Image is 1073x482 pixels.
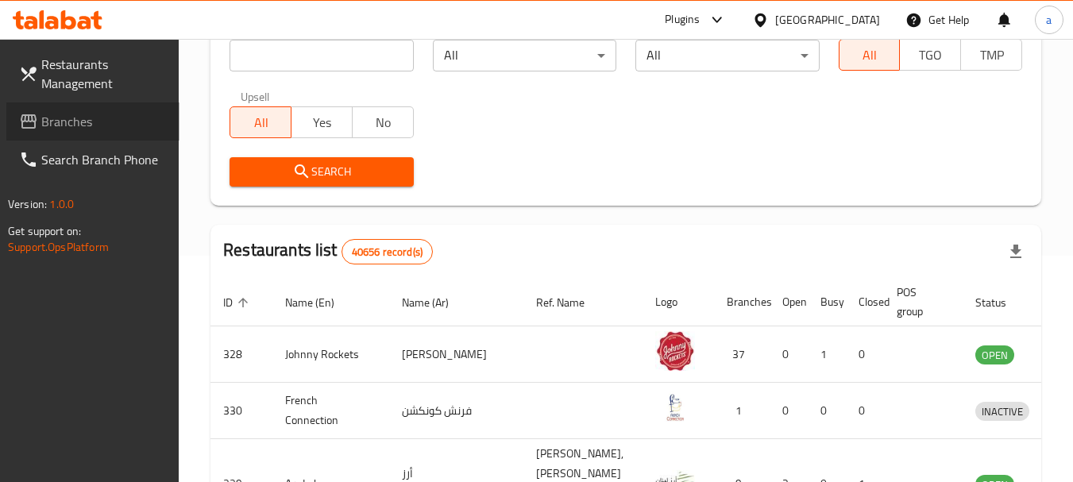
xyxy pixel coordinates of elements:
button: No [352,106,414,138]
span: Ref. Name [536,293,605,312]
button: TMP [960,39,1022,71]
th: Logo [643,278,714,326]
a: Branches [6,102,179,141]
input: Search for restaurant name or ID.. [230,40,413,71]
th: Branches [714,278,770,326]
h2: Restaurants list [223,238,433,264]
span: Version: [8,194,47,214]
div: OPEN [975,345,1014,364]
span: a [1046,11,1052,29]
td: 1 [714,383,770,439]
span: POS group [897,283,944,321]
img: French Connection [655,388,695,427]
span: Get support on: [8,221,81,241]
a: Restaurants Management [6,45,179,102]
div: [GEOGRAPHIC_DATA] [775,11,880,29]
td: [PERSON_NAME] [389,326,523,383]
div: All [635,40,819,71]
td: 0 [770,326,808,383]
button: Search [230,157,413,187]
span: ID [223,293,253,312]
a: Search Branch Phone [6,141,179,179]
span: TMP [967,44,1016,67]
th: Open [770,278,808,326]
td: 37 [714,326,770,383]
span: 1.0.0 [49,194,74,214]
td: 330 [210,383,272,439]
span: All [846,44,894,67]
span: Search [242,162,400,182]
td: 0 [770,383,808,439]
button: All [839,39,901,71]
span: 40656 record(s) [342,245,432,260]
td: فرنش كونكشن [389,383,523,439]
span: All [237,111,285,134]
th: Closed [846,278,884,326]
label: Upsell [241,91,270,102]
span: Name (En) [285,293,355,312]
a: Support.OpsPlatform [8,237,109,257]
td: French Connection [272,383,389,439]
td: 0 [846,326,884,383]
div: Plugins [665,10,700,29]
th: Busy [808,278,846,326]
span: Name (Ar) [402,293,469,312]
span: Search Branch Phone [41,150,167,169]
span: INACTIVE [975,403,1029,421]
td: 0 [846,383,884,439]
td: 328 [210,326,272,383]
td: 1 [808,326,846,383]
div: INACTIVE [975,402,1029,421]
td: Johnny Rockets [272,326,389,383]
span: Yes [298,111,346,134]
img: Johnny Rockets [655,331,695,371]
span: Status [975,293,1027,312]
button: All [230,106,291,138]
span: Branches [41,112,167,131]
button: TGO [899,39,961,71]
div: All [433,40,616,71]
div: Export file [997,233,1035,271]
span: Restaurants Management [41,55,167,93]
span: No [359,111,407,134]
span: TGO [906,44,955,67]
button: Yes [291,106,353,138]
div: Total records count [342,239,433,264]
span: OPEN [975,346,1014,364]
td: 0 [808,383,846,439]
